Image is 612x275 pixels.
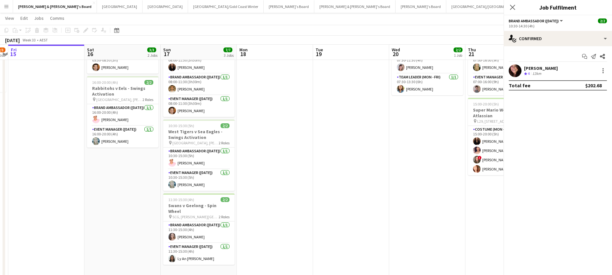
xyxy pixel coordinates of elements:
[468,30,539,95] app-job-card: 07:00-16:00 (9h)2/2Miele Activation [GEOGRAPHIC_DATA]2 RolesBrand Ambassador ([PERSON_NAME])1/107...
[223,47,232,52] span: 7/7
[168,123,194,128] span: 10:30-15:30 (5h)
[316,47,323,53] span: Tue
[163,74,235,95] app-card-role: Brand Ambassador ([DATE])1/108:00-11:30 (3h30m)[PERSON_NAME]
[219,141,229,145] span: 2 Roles
[92,80,118,85] span: 16:00-20:00 (4h)
[468,98,539,175] app-job-card: 15:00-20:00 (5h)4/4Super Mario World - Atlassian L29, [STREET_ADDRESS][PERSON_NAME]1 RoleCostume ...
[87,52,158,74] app-card-role: Brand Ambassador ([DATE])1/105:30-08:30 (3h)[PERSON_NAME]
[13,0,97,13] button: [PERSON_NAME] & [PERSON_NAME]'s Board
[509,18,564,23] button: Brand Ambassador ([DATE])
[11,47,17,53] span: Fri
[504,3,612,11] h3: Job Fulfilment
[163,129,235,140] h3: West Tigers v Sea Eagles - Swings Activation
[504,31,612,46] div: Confirmed
[468,47,476,53] span: Thu
[446,0,528,13] button: [GEOGRAPHIC_DATA]/[GEOGRAPHIC_DATA]
[10,50,17,58] span: 15
[392,30,463,95] app-job-card: 07:30-13:30 (6h)2/2Clutch Melbourne AppSec [PERSON_NAME][GEOGRAPHIC_DATA]2 RolesBrand Ambassador ...
[239,47,248,53] span: Mon
[224,53,234,58] div: 3 Jobs
[467,50,476,58] span: 21
[528,71,530,76] span: 4
[219,214,229,219] span: 2 Roles
[87,126,158,148] app-card-role: Event Manager ([DATE])1/116:00-20:00 (4h)[PERSON_NAME]
[163,47,171,53] span: Sun
[585,82,602,89] div: $202.68
[5,15,14,21] span: View
[87,47,94,53] span: Sat
[3,14,17,22] a: View
[531,71,543,76] div: 12km
[264,0,314,13] button: [PERSON_NAME]'s Board
[21,38,37,42] span: Week 33
[391,50,400,58] span: 20
[163,169,235,191] app-card-role: Event Manager ([DATE])1/110:30-15:30 (5h)[PERSON_NAME]
[509,18,559,23] span: Brand Ambassador (Sunday)
[50,15,64,21] span: Comms
[163,243,235,265] app-card-role: Event Manager ([DATE])1/111:30-15:30 (4h)Ly An [PERSON_NAME]
[47,14,67,22] a: Comms
[509,82,530,89] div: Total fee
[454,47,463,52] span: 2/2
[468,107,539,119] h3: Super Mario World - Atlassian
[5,37,20,43] div: [DATE]
[524,65,558,71] div: [PERSON_NAME]
[87,85,158,97] h3: Rabbitohs v Eels - Swings Activation
[598,18,607,23] span: 2/2
[454,53,462,58] div: 1 Job
[86,50,94,58] span: 16
[18,14,30,22] a: Edit
[163,52,235,74] app-card-role: Brand Ambassador ([DATE])1/108:00-11:30 (3h30m)[PERSON_NAME]
[144,80,153,85] span: 2/2
[221,197,229,202] span: 2/2
[163,203,235,214] h3: Swans v Geelong - Spin Wheel
[392,52,463,74] app-card-role: Brand Ambassador ([PERSON_NAME])1/107:30-11:30 (4h)[PERSON_NAME]
[221,123,229,128] span: 2/2
[142,97,153,102] span: 2 Roles
[172,141,219,145] span: [GEOGRAPHIC_DATA], [PERSON_NAME][GEOGRAPHIC_DATA], [GEOGRAPHIC_DATA]
[392,74,463,95] app-card-role: Team Leader (Mon - Fri)1/107:30-13:30 (6h)[PERSON_NAME]
[147,47,156,52] span: 3/3
[172,214,219,219] span: SCG, [PERSON_NAME][GEOGRAPHIC_DATA], [GEOGRAPHIC_DATA]
[477,119,525,124] span: L29, [STREET_ADDRESS][PERSON_NAME]
[314,0,396,13] button: [PERSON_NAME] & [PERSON_NAME]'s Board
[40,38,48,42] div: AEST
[478,156,482,160] span: !
[163,148,235,169] app-card-role: Brand Ambassador ([DATE])1/110:30-15:30 (5h)[PERSON_NAME]
[473,102,499,106] span: 15:00-20:00 (5h)
[468,52,539,74] app-card-role: Brand Ambassador ([PERSON_NAME])1/107:00-16:00 (9h)[PERSON_NAME]
[188,0,264,13] button: [GEOGRAPHIC_DATA]/Gold Coast Winter
[20,15,28,21] span: Edit
[163,95,235,117] app-card-role: Event Manager ([DATE])1/108:00-11:30 (3h30m)[PERSON_NAME]
[468,74,539,95] app-card-role: Event Manager (Mon - Fri)1/107:00-16:00 (9h)[PERSON_NAME]
[396,0,446,13] button: [PERSON_NAME]'s Board
[163,193,235,265] app-job-card: 11:30-15:30 (4h)2/2Swans v Geelong - Spin Wheel SCG, [PERSON_NAME][GEOGRAPHIC_DATA], [GEOGRAPHIC_...
[509,24,607,28] div: 10:30-14:30 (4h)
[392,47,400,53] span: Wed
[238,50,248,58] span: 18
[163,221,235,243] app-card-role: Brand Ambassador ([DATE])1/111:30-15:30 (4h)[PERSON_NAME]
[468,126,539,175] app-card-role: Costume (Mon - Fri)4/415:00-20:00 (5h)[PERSON_NAME][PERSON_NAME]![PERSON_NAME][PERSON_NAME]
[142,0,188,13] button: [GEOGRAPHIC_DATA]
[315,50,323,58] span: 19
[34,15,44,21] span: Jobs
[168,197,194,202] span: 11:30-15:30 (4h)
[163,30,235,117] app-job-card: 08:00-11:30 (3h30m)3/3Train your sleep x Samsung Barangaroo – [PERSON_NAME][GEOGRAPHIC_DATA]3 Rol...
[97,0,142,13] button: [GEOGRAPHIC_DATA]
[87,104,158,126] app-card-role: Brand Ambassador ([DATE])1/116:00-20:00 (4h)[PERSON_NAME]
[148,53,157,58] div: 2 Jobs
[162,50,171,58] span: 17
[32,14,46,22] a: Jobs
[96,97,142,102] span: [GEOGRAPHIC_DATA], [PERSON_NAME][GEOGRAPHIC_DATA], [GEOGRAPHIC_DATA]
[87,76,158,148] app-job-card: 16:00-20:00 (4h)2/2Rabbitohs v Eels - Swings Activation [GEOGRAPHIC_DATA], [PERSON_NAME][GEOGRAPH...
[163,119,235,191] app-job-card: 10:30-15:30 (5h)2/2West Tigers v Sea Eagles - Swings Activation [GEOGRAPHIC_DATA], [PERSON_NAME][...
